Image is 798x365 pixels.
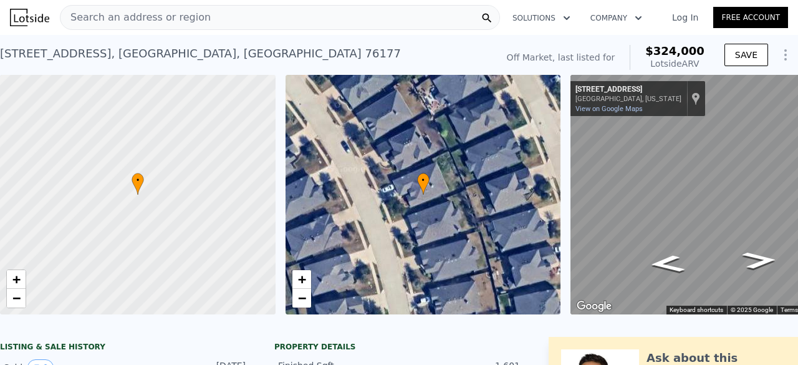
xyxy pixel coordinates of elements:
[773,42,798,67] button: Show Options
[12,271,21,287] span: +
[132,175,144,186] span: •
[297,271,305,287] span: +
[132,173,144,195] div: •
[12,290,21,306] span: −
[60,10,211,25] span: Search an address or region
[645,44,704,57] span: $324,000
[417,175,430,186] span: •
[724,44,768,66] button: SAVE
[670,306,723,314] button: Keyboard shortcuts
[417,173,430,195] div: •
[297,290,305,306] span: −
[731,306,773,313] span: © 2025 Google
[292,289,311,308] a: Zoom out
[7,270,26,289] a: Zoom in
[574,298,615,314] a: Open this area in Google Maps (opens a new window)
[502,7,580,29] button: Solutions
[580,7,652,29] button: Company
[713,7,788,28] a: Free Account
[575,105,643,113] a: View on Google Maps
[728,248,792,273] path: Go South, Maple Creek Dr
[575,85,681,95] div: [STREET_ADDRESS]
[274,342,524,352] div: Property details
[507,51,615,64] div: Off Market, last listed for
[10,9,49,26] img: Lotside
[645,57,704,70] div: Lotside ARV
[575,95,681,103] div: [GEOGRAPHIC_DATA], [US_STATE]
[657,11,713,24] a: Log In
[292,270,311,289] a: Zoom in
[781,306,798,313] a: Terms (opens in new tab)
[7,289,26,308] a: Zoom out
[574,298,615,314] img: Google
[691,92,700,105] a: Show location on map
[634,251,699,277] path: Go Northwest, Maple Creek Dr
